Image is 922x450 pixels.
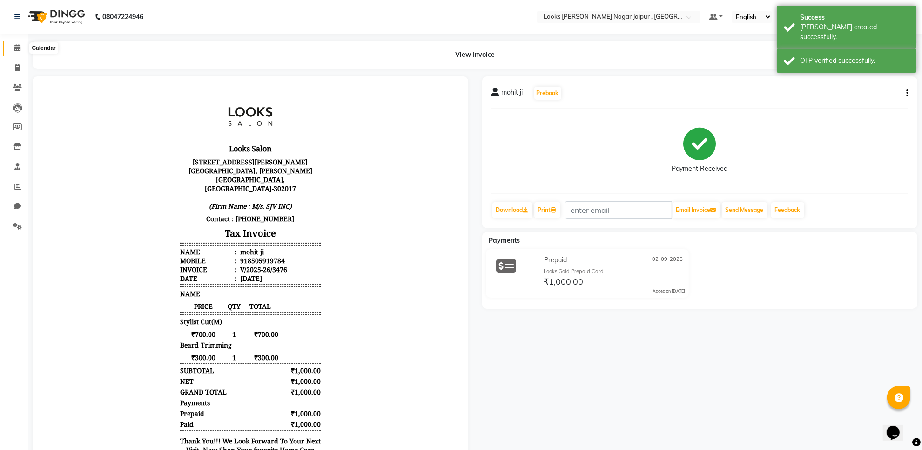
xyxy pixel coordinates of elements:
[196,179,245,188] div: V/2025-26/3476
[138,216,185,225] span: PRICE
[673,202,720,218] button: Email Invoice
[193,179,195,188] span: :
[242,291,279,300] div: ₹1,000.00
[242,302,279,311] div: ₹1,000.00
[138,291,152,300] div: NET
[502,88,523,101] span: mohit ji
[102,4,143,30] b: 08047224946
[242,280,279,289] div: ₹1,000.00
[138,313,168,321] div: Payments
[200,244,237,253] span: ₹700.00
[800,22,909,42] div: Bill created successfully.
[138,232,180,240] span: Stylist Cut(M)
[200,267,237,276] span: ₹300.00
[167,116,250,125] i: (Firm Name : M/s. SJV INC)
[242,334,279,343] div: ₹1,000.00
[138,179,195,188] div: Invoice
[138,302,185,311] div: GRAND TOTAL
[185,267,200,276] span: 1
[200,216,237,225] span: TOTAL
[800,56,909,66] div: OTP verified successfully.
[672,164,727,174] div: Payment Received
[492,202,532,218] a: Download
[138,280,172,289] div: SUBTOTAL
[174,7,243,54] img: file_1682267726578.jpg
[138,139,279,156] h3: Tax Invoice
[544,255,567,265] span: Prepaid
[653,288,685,294] div: Added on [DATE]
[29,43,58,54] div: Calendar
[138,127,279,139] p: Contact : [PHONE_NUMBER]
[138,70,279,127] p: [STREET_ADDRESS][PERSON_NAME] [GEOGRAPHIC_DATA], [PERSON_NAME][GEOGRAPHIC_DATA], [GEOGRAPHIC_DATA...
[196,188,220,197] div: [DATE]
[138,323,162,332] span: Prepaid
[138,204,158,212] span: NAME
[534,87,561,100] button: Prebook
[138,244,185,253] span: ₹700.00
[193,162,195,170] span: :
[722,202,767,218] button: Send Message
[193,188,195,197] span: :
[33,41,917,69] div: View Invoice
[196,170,243,179] div: 918505919784
[24,4,87,30] img: logo
[489,236,520,245] span: Payments
[138,334,152,343] div: Paid
[800,13,909,22] div: Success
[565,201,672,219] input: enter email
[138,170,195,179] div: Mobile
[138,255,190,264] span: Beard Trimming
[185,244,200,253] span: 1
[883,413,913,441] iframe: chat widget
[138,188,195,197] div: Date
[544,276,583,289] span: ₹1,000.00
[196,162,222,170] div: mohit ji
[138,267,185,276] span: ₹300.00
[652,255,683,265] span: 02-09-2025
[534,202,560,218] a: Print
[185,216,200,225] span: QTY
[242,323,279,332] div: ₹1,000.00
[544,267,685,275] div: Looks Gold Prepaid Card
[138,56,279,70] h3: Looks Salon
[193,170,195,179] span: :
[138,351,279,377] p: Thank You!!! We Look Forward To Your Next Visit, Now Shop Your favorite Home Care Products at [UR...
[138,162,195,170] div: Name
[771,202,804,218] a: Feedback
